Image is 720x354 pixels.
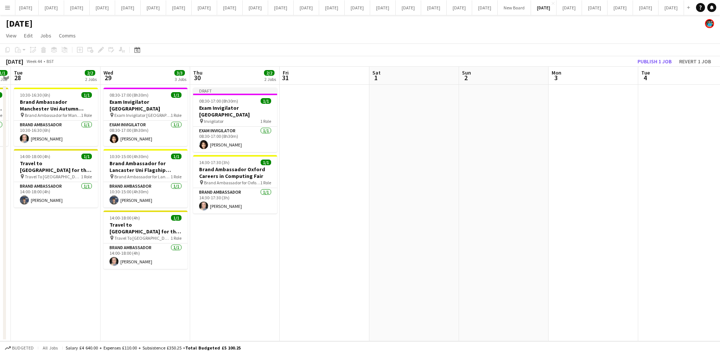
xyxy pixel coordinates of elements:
span: 08:30-17:00 (8h30m) [199,98,238,104]
span: 1/1 [261,160,271,165]
span: Travel To [GEOGRAPHIC_DATA] for Autumn Careers Fair on [DATE] [25,174,81,179]
button: [DATE] [345,0,370,15]
button: Budgeted [4,344,35,352]
span: 1/1 [171,154,181,159]
app-card-role: Brand Ambassador1/114:30-17:30 (3h)[PERSON_NAME] [193,188,277,214]
span: 2 [461,73,471,82]
button: [DATE] [319,0,345,15]
span: 2/2 [85,70,95,76]
a: Jobs [37,31,54,40]
span: 1/1 [171,215,181,221]
div: 2 Jobs [85,76,97,82]
app-job-card: 10:30-15:00 (4h30m)1/1Brand Ambassador for Lancaster Uni Flagship Autumn Careers Fair Brand Ambas... [103,149,187,208]
button: [DATE] [13,0,39,15]
app-job-card: 10:30-16:30 (6h)1/1Brand Ambassador Manchester Uni Autumn Careers Fair Brand Ambassador for Manch... [14,88,98,146]
button: [DATE] [607,0,633,15]
app-card-role: Brand Ambassador1/114:00-18:00 (4h)[PERSON_NAME] [14,182,98,208]
h3: Brand Ambassador Oxford Careers in Computing Fair [193,166,277,179]
app-user-avatar: Oscar Peck [705,19,714,28]
span: Week 44 [25,58,43,64]
span: Tue [641,69,650,76]
app-card-role: Exam Invigilator1/108:30-17:00 (8h30m)[PERSON_NAME] [193,127,277,152]
span: 14:00-18:00 (4h) [109,215,140,221]
button: [DATE] [64,0,90,15]
span: 1 Role [260,180,271,185]
span: 2/2 [264,70,274,76]
button: [DATE] [556,0,582,15]
span: Mon [552,69,561,76]
span: Budgeted [12,345,34,351]
span: View [6,32,16,39]
span: 31 [282,73,289,82]
span: Wed [103,69,113,76]
span: 1 Role [171,174,181,179]
span: 08:30-17:00 (8h30m) [109,92,148,98]
app-job-card: 14:00-18:00 (4h)1/1Travel to [GEOGRAPHIC_DATA] for the Careers in Computing Fair on [DATE] Travel... [103,211,187,269]
span: Edit [24,32,33,39]
button: Revert 1 job [676,57,714,66]
span: Travel To [GEOGRAPHIC_DATA] for the Careers in Computing Fair on [DATE] [114,235,171,241]
button: [DATE] [115,0,141,15]
span: All jobs [41,345,59,351]
button: [DATE] [192,0,217,15]
span: Comms [59,32,76,39]
span: 4 [640,73,650,82]
span: 1/1 [81,92,92,98]
a: View [3,31,19,40]
h3: Exam Invigilator [GEOGRAPHIC_DATA] [103,99,187,112]
h3: Brand Ambassador for Lancaster Uni Flagship Autumn Careers Fair [103,160,187,173]
button: [DATE] [396,0,421,15]
span: Sat [372,69,381,76]
div: 2 Jobs [264,76,276,82]
a: Edit [21,31,36,40]
button: [DATE] [166,0,192,15]
app-card-role: Brand Ambassador1/110:30-15:00 (4h30m)[PERSON_NAME] [103,182,187,208]
app-job-card: 08:30-17:00 (8h30m)1/1Exam Invigilator [GEOGRAPHIC_DATA] Exam Invigilator [GEOGRAPHIC_DATA]1 Role... [103,88,187,146]
button: [DATE] [370,0,396,15]
div: 3 Jobs [175,76,186,82]
span: Brand Ambassador for Oxford Careers in Computing Fair [204,180,260,185]
span: 10:30-16:30 (6h) [20,92,50,98]
button: [DATE] [472,0,498,15]
app-job-card: 14:30-17:30 (3h)1/1Brand Ambassador Oxford Careers in Computing Fair Brand Ambassador for Oxford ... [193,155,277,214]
div: BST [46,58,54,64]
button: [DATE] [294,0,319,15]
span: 3 [550,73,561,82]
button: [DATE] [141,0,166,15]
span: Jobs [40,32,51,39]
app-job-card: Draft08:30-17:00 (8h30m)1/1Exam Invigilator [GEOGRAPHIC_DATA] Invigilator1 RoleExam Invigilator1/... [193,88,277,152]
button: [DATE] [658,0,684,15]
h1: [DATE] [6,18,33,29]
span: Invigilator [204,118,223,124]
span: 10:30-15:00 (4h30m) [109,154,148,159]
span: Exam Invigilator [GEOGRAPHIC_DATA] [114,112,171,118]
app-job-card: 14:00-18:00 (4h)1/1Travel to [GEOGRAPHIC_DATA] for the Flagship Autumn Careers fair on [DATE] Tra... [14,149,98,208]
div: Draft [193,88,277,94]
span: Sun [462,69,471,76]
div: Salary £4 640.00 + Expenses £110.00 + Subsistence £350.25 = [66,345,241,351]
span: Total Budgeted £5 100.25 [185,345,241,351]
button: [DATE] [633,0,658,15]
h3: Travel to [GEOGRAPHIC_DATA] for the Careers in Computing Fair on [DATE] [103,221,187,235]
span: 14:30-17:30 (3h) [199,160,229,165]
button: [DATE] [531,0,556,15]
span: 30 [192,73,202,82]
button: [DATE] [268,0,294,15]
button: [DATE] [39,0,64,15]
span: Thu [193,69,202,76]
span: Fri [283,69,289,76]
span: 1 Role [260,118,271,124]
h3: Exam Invigilator [GEOGRAPHIC_DATA] [193,105,277,118]
span: Brand Ambassador for Manchester Uni Autumn Careers Fair [25,112,81,118]
button: [DATE] [582,0,607,15]
span: Brand Ambassador for Lancaster Uni Flagship Autumn Careers Fair [114,174,171,179]
h3: Brand Ambassador Manchester Uni Autumn Careers Fair [14,99,98,112]
app-card-role: Exam Invigilator1/108:30-17:00 (8h30m)[PERSON_NAME] [103,121,187,146]
button: [DATE] [243,0,268,15]
div: [DATE] [6,58,23,65]
span: 1 Role [81,174,92,179]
